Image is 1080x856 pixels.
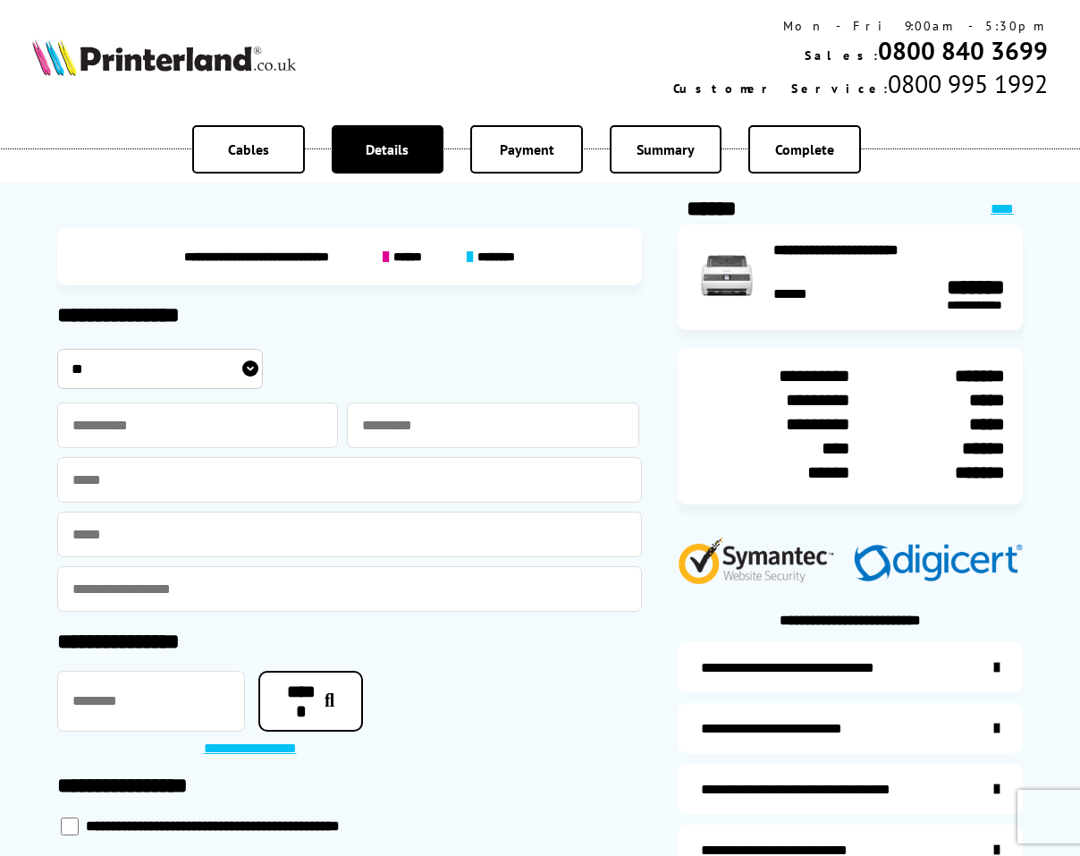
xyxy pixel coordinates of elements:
span: Complete [775,140,834,158]
a: additional-cables [678,764,1023,814]
span: 0800 995 1992 [888,67,1048,100]
span: Details [366,140,409,158]
div: Mon - Fri 9:00am - 5:30pm [673,18,1048,34]
span: Cables [228,140,269,158]
a: additional-ink [678,642,1023,692]
span: Sales: [805,47,878,64]
a: items-arrive [678,703,1023,753]
span: Summary [637,140,695,158]
span: Customer Service: [673,81,888,97]
img: Printerland Logo [32,38,296,76]
span: Payment [500,140,554,158]
a: 0800 840 3699 [878,34,1048,67]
